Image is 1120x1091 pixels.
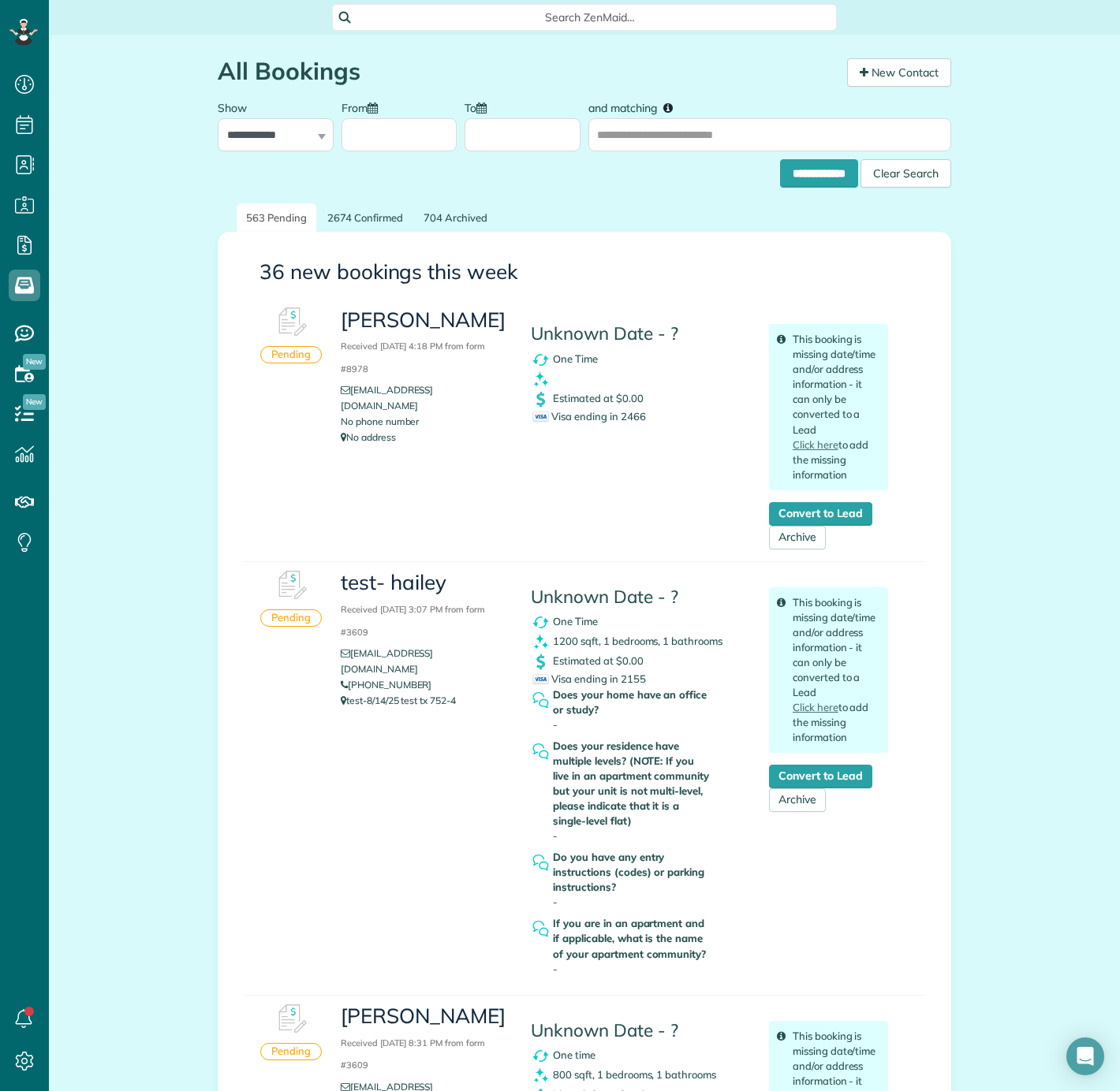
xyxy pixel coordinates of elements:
[531,1021,745,1041] h4: Unknown Date - ?
[531,613,551,632] img: recurrence_symbol_icon-7cc721a9f4fb8f7b0289d3d97f09a2e367b638918f1a67e51b1e7d8abe5fb8d8.png
[553,392,643,404] span: Estimated at $0.00
[861,162,951,174] a: Clear Search
[553,850,712,895] strong: Do you have any entry instructions (codes) or parking instructions?
[318,203,413,233] a: 2674 Confirmed
[861,159,951,188] div: Clear Search
[793,438,838,451] a: Click here
[553,1048,595,1061] span: One time
[531,742,551,761] img: question_symbol_icon-fa7b350da2b2fea416cef77984ae4cf4944ea5ab9e3d5925827a5d6b7129d3f6.png
[465,92,495,121] label: To
[532,672,645,685] span: Visa ending in 2155
[531,370,551,389] img: clean_symbol_icon-dd072f8366c07ea3eb8378bb991ecd12595f4b76d916a6f83395f9468ae6ecae.png
[531,632,551,652] img: clean_symbol_icon-dd072f8366c07ea3eb8378bb991ecd12595f4b76d916a6f83395f9468ae6ecae.png
[769,587,888,754] div: This booking is missing date/time and/or address information - it can only be converted to a Lead...
[531,652,551,672] img: dollar_symbol_icon-bd8a6898b2649ec353a9eba708ae97d8d7348bddd7d2aed9b7e4bf5abd9f4af5.png
[342,92,386,121] label: From
[769,502,872,526] a: Convert to Lead
[553,1068,716,1081] span: 800 sqft, 1 bedrooms, 1 bathrooms
[553,963,558,975] span: -
[531,324,745,344] h4: Unknown Date - ?
[341,384,433,411] a: [EMAIL_ADDRESS][DOMAIN_NAME]
[341,604,485,638] small: Received [DATE] 3:07 PM from form #3609
[341,572,507,639] h3: test- hailey
[260,1043,322,1060] div: Pending
[531,1046,551,1066] img: recurrence_symbol_icon-7cc721a9f4fb8f7b0289d3d97f09a2e367b638918f1a67e51b1e7d8abe5fb8d8.png
[553,654,643,667] span: Estimated at $0.00
[259,261,909,284] h3: 36 new bookings this week
[531,919,551,939] img: question_symbol_icon-fa7b350da2b2fea416cef77984ae4cf4944ea5ab9e3d5925827a5d6b7129d3f6.png
[553,718,558,731] span: -
[260,346,322,363] div: Pending
[341,341,485,374] small: Received [DATE] 4:18 PM from form #8978
[769,765,872,788] a: Convert to Lead
[341,414,507,430] li: No phone number
[531,1066,551,1085] img: clean_symbol_icon-dd072f8366c07ea3eb8378bb991ecd12595f4b76d916a6f83395f9468ae6ecae.png
[553,687,712,717] strong: Does your home have an office or study?
[531,691,551,710] img: question_symbol_icon-fa7b350da2b2fea416cef77984ae4cf4944ea5ab9e3d5925827a5d6b7129d3f6.png
[414,203,497,233] a: 704 Archived
[341,647,433,675] a: [EMAIL_ADDRESS][DOMAIN_NAME]
[23,394,46,410] span: New
[341,309,507,377] h3: [PERSON_NAME]
[769,324,888,490] div: This booking is missing date/time and/or address information - it can only be converted to a Lead...
[341,679,431,691] a: [PHONE_NUMBER]
[260,609,322,627] div: Pending
[588,92,684,121] label: and matching
[793,701,838,713] a: Click here
[267,562,315,609] img: Booking #597922
[531,389,551,409] img: dollar_symbol_icon-bd8a6898b2649ec353a9eba708ae97d8d7348bddd7d2aed9b7e4bf5abd9f4af5.png
[267,996,315,1043] img: Booking #597621
[532,410,645,423] span: Visa ending in 2466
[769,526,826,549] a: Archive
[1066,1037,1104,1075] div: Open Intercom Messenger
[531,587,745,607] h4: Unknown Date - ?
[553,829,558,842] span: -
[553,615,598,627] span: One Time
[341,430,507,445] p: No address
[769,788,826,812] a: Archive
[237,203,316,233] a: 563 Pending
[23,354,46,370] span: New
[847,58,951,87] a: New Contact
[341,693,507,709] p: test-8/14/25 test tx 752-4
[267,299,315,346] img: Booking #597967
[218,58,835,84] h1: All Bookings
[553,635,722,647] span: 1200 sqft, 1 bedrooms, 1 bathrooms
[553,896,558,908] span: -
[341,1037,485,1071] small: Received [DATE] 8:31 PM from form #3609
[531,853,551,873] img: question_symbol_icon-fa7b350da2b2fea416cef77984ae4cf4944ea5ab9e3d5925827a5d6b7129d3f6.png
[553,352,598,365] span: One Time
[531,350,551,370] img: recurrence_symbol_icon-7cc721a9f4fb8f7b0289d3d97f09a2e367b638918f1a67e51b1e7d8abe5fb8d8.png
[553,739,712,828] strong: Does your residence have multiple levels? (NOTE: If you live in an apartment community but your u...
[341,1005,507,1073] h3: [PERSON_NAME]
[553,916,712,961] strong: If you are in an apartment and if applicable, what is the name of your apartment community?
